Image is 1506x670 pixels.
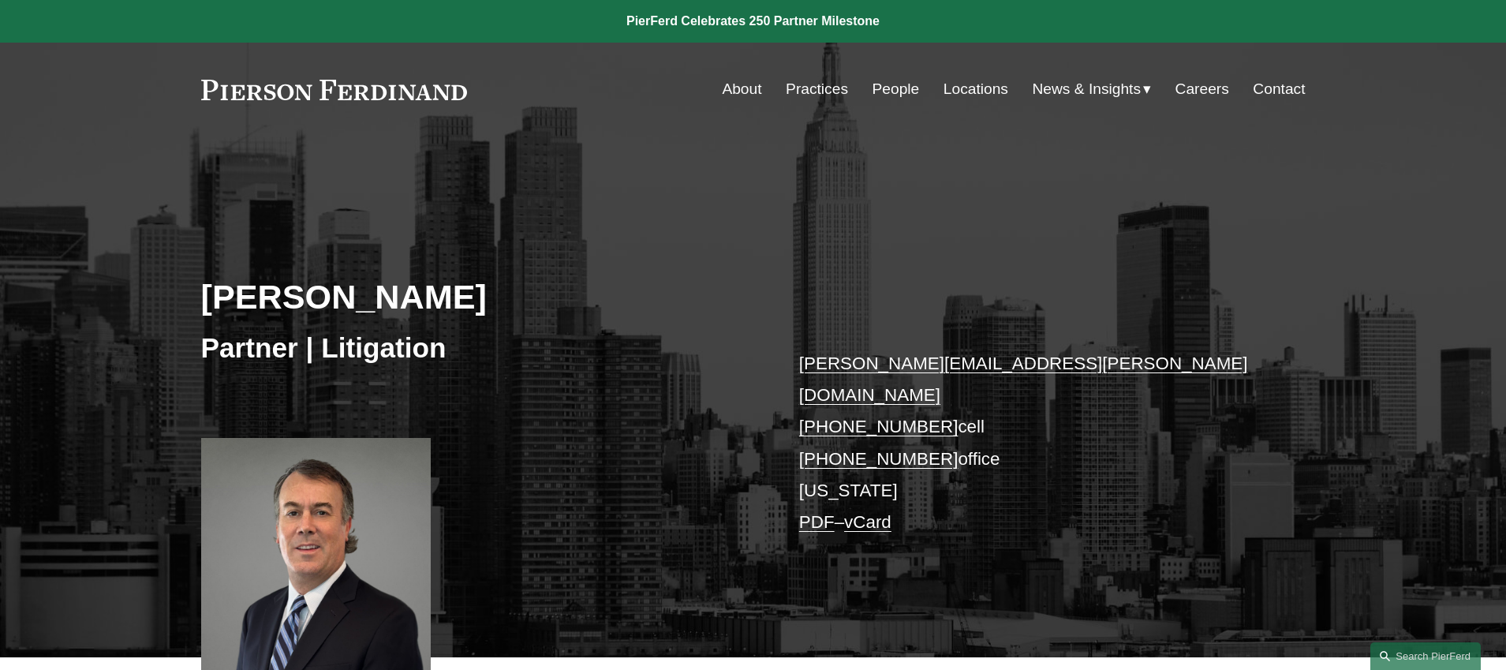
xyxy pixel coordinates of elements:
a: Locations [944,74,1008,104]
a: Practices [786,74,848,104]
a: PDF [799,512,835,532]
a: vCard [844,512,891,532]
span: News & Insights [1032,76,1141,103]
a: folder dropdown [1032,74,1151,104]
a: [PERSON_NAME][EMAIL_ADDRESS][PERSON_NAME][DOMAIN_NAME] [799,354,1248,405]
a: [PHONE_NUMBER] [799,417,959,436]
a: Contact [1253,74,1305,104]
p: cell office [US_STATE] – [799,348,1259,539]
a: About [722,74,761,104]
h3: Partner | Litigation [201,331,753,365]
a: Search this site [1370,642,1481,670]
a: Careers [1175,74,1229,104]
a: [PHONE_NUMBER] [799,449,959,469]
a: People [873,74,920,104]
h2: [PERSON_NAME] [201,276,753,317]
